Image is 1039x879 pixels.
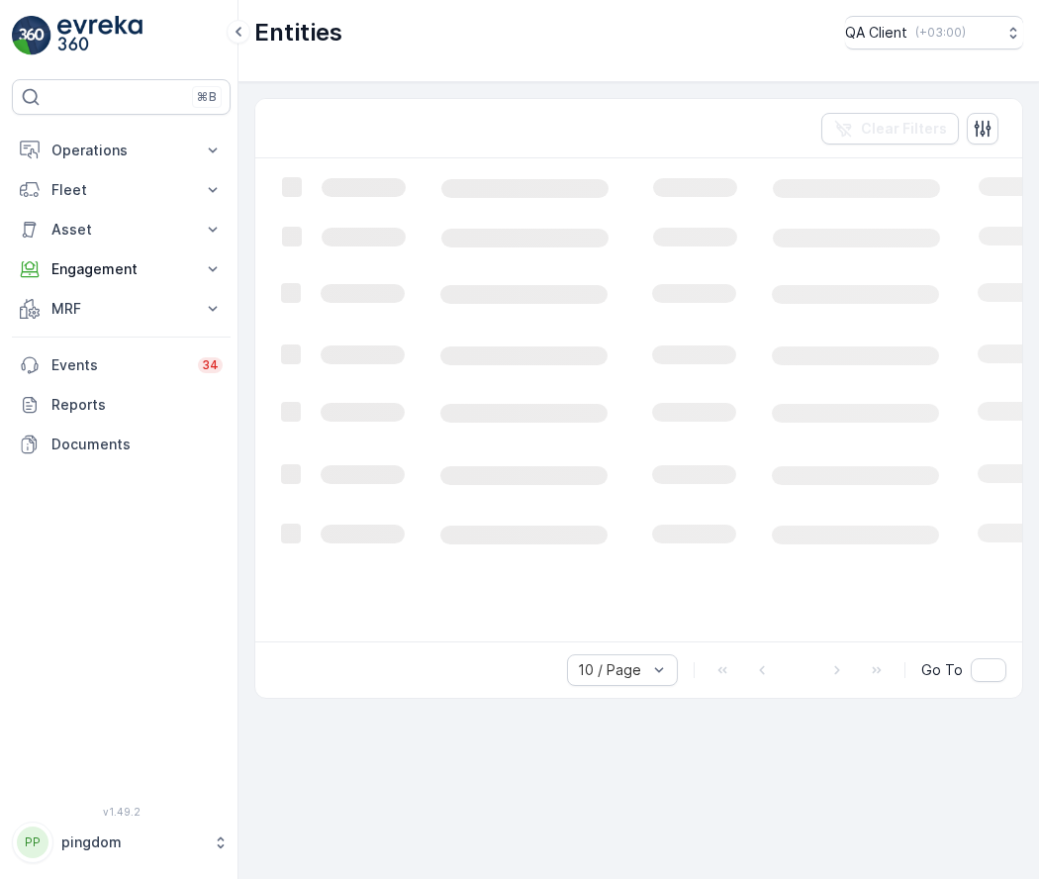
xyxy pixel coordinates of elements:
p: Fleet [51,180,191,200]
button: Clear Filters [821,113,959,145]
a: Reports [12,385,231,425]
div: PP [17,827,48,858]
button: Asset [12,210,231,249]
p: Operations [51,141,191,160]
p: Asset [51,220,191,240]
span: Go To [921,660,963,680]
button: PPpingdom [12,822,231,863]
a: Events34 [12,345,231,385]
p: Clear Filters [861,119,947,139]
p: Events [51,355,186,375]
p: ⌘B [197,89,217,105]
p: MRF [51,299,191,319]
button: MRF [12,289,231,329]
span: v 1.49.2 [12,806,231,818]
button: Engagement [12,249,231,289]
p: Entities [254,17,342,49]
p: Engagement [51,259,191,279]
p: pingdom [61,832,203,852]
p: Reports [51,395,223,415]
p: 34 [202,357,219,373]
p: ( +03:00 ) [915,25,966,41]
button: Operations [12,131,231,170]
img: logo [12,16,51,55]
button: QA Client(+03:00) [845,16,1023,49]
p: QA Client [845,23,907,43]
a: Documents [12,425,231,464]
p: Documents [51,435,223,454]
button: Fleet [12,170,231,210]
img: logo_light-DOdMpM7g.png [57,16,142,55]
